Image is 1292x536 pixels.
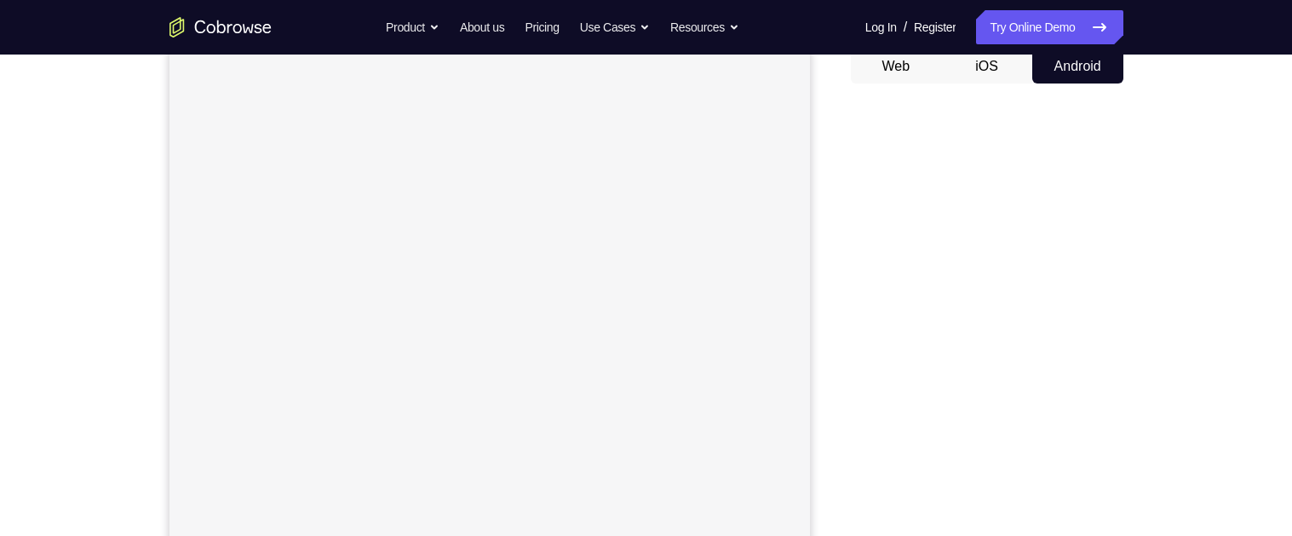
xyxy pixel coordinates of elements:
a: Go to the home page [169,17,272,37]
a: About us [460,10,504,44]
button: Resources [670,10,739,44]
button: iOS [941,49,1032,84]
button: Android [1032,49,1123,84]
a: Register [914,10,956,44]
a: Try Online Demo [976,10,1123,44]
button: Use Cases [580,10,650,44]
button: Web [851,49,942,84]
span: / [904,17,907,37]
a: Log In [865,10,897,44]
button: Product [386,10,439,44]
a: Pricing [525,10,559,44]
